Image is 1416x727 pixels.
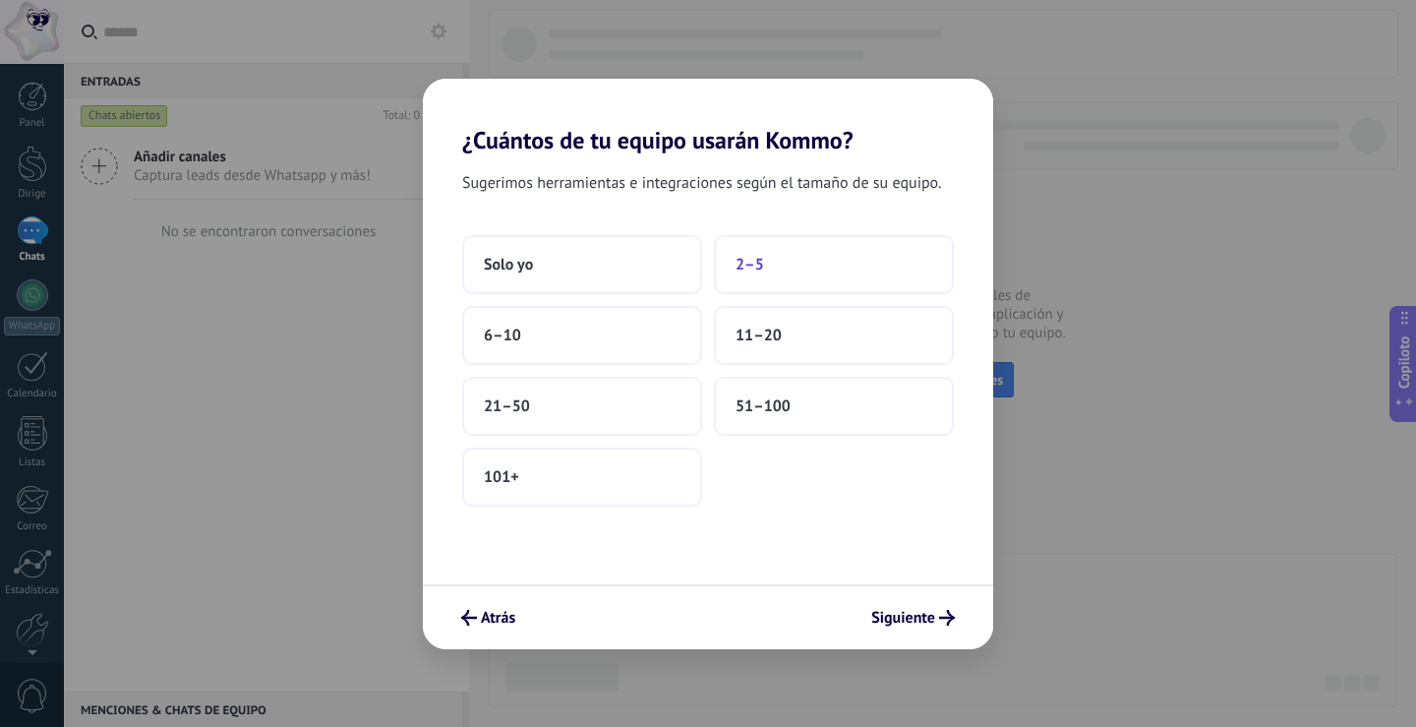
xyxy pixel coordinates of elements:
font: Siguiente [871,608,935,628]
font: ¿Cuántos de tu equipo usarán Kommo? [462,125,854,155]
button: Atrás [452,601,524,635]
button: 101+ [462,448,702,507]
font: Atrás [481,608,515,628]
button: 21–50 [462,377,702,436]
font: 21–50 [484,396,530,416]
button: Siguiente [862,601,964,635]
button: 11–20 [714,306,954,365]
font: Solo yo [484,255,533,274]
font: 51–100 [736,396,791,416]
button: 51–100 [714,377,954,436]
font: 11–20 [736,326,782,345]
button: 6–10 [462,306,702,365]
button: Solo yo [462,235,702,294]
font: 6–10 [484,326,521,345]
font: 101+ [484,467,519,487]
font: 2–5 [736,255,764,274]
button: 2–5 [714,235,954,294]
font: Sugerimos herramientas e integraciones según el tamaño de su equipo. [462,173,941,193]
